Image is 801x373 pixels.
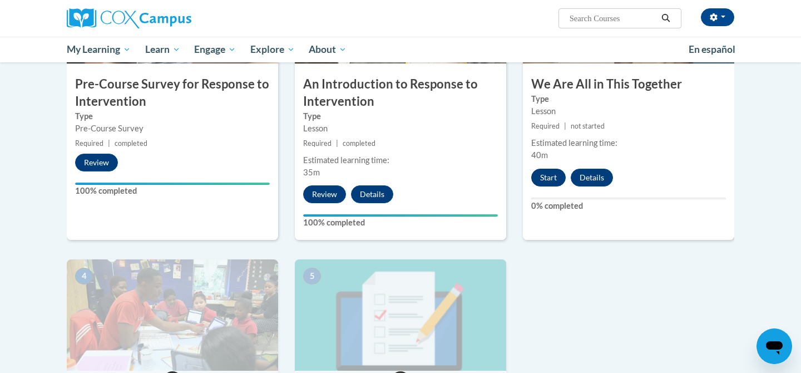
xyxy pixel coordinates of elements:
span: En español [689,43,735,55]
span: | [108,139,110,148]
div: Your progress [75,183,270,185]
button: Details [351,185,393,203]
a: Cox Campus [67,8,278,28]
span: | [336,139,338,148]
div: Main menu [50,37,751,62]
button: Review [75,154,118,171]
iframe: Button to launch messaging window [756,328,792,364]
span: About [309,43,347,56]
label: Type [531,93,726,105]
span: Required [75,139,103,148]
a: Learn [138,37,187,62]
div: Lesson [303,122,498,135]
span: My Learning [67,43,131,56]
img: Cox Campus [67,8,191,28]
span: completed [115,139,147,148]
span: Required [531,122,560,130]
a: My Learning [60,37,138,62]
button: Details [571,169,613,186]
a: Explore [243,37,302,62]
label: 0% completed [531,200,726,212]
span: Engage [194,43,236,56]
label: Type [75,110,270,122]
div: Your progress [303,214,498,217]
span: 35m [303,168,320,177]
span: | [564,122,566,130]
div: Estimated learning time: [303,154,498,166]
a: About [302,37,354,62]
a: Engage [187,37,243,62]
span: Required [303,139,332,148]
label: 100% completed [75,185,270,197]
img: Course Image [67,259,278,371]
button: Review [303,185,346,203]
span: Learn [145,43,180,56]
span: 5 [303,268,321,284]
label: Type [303,110,498,122]
div: Estimated learning time: [531,137,726,149]
img: Course Image [295,259,506,371]
a: En español [681,38,743,61]
span: completed [343,139,375,148]
label: 100% completed [303,217,498,229]
div: Pre-Course Survey [75,122,270,135]
div: Lesson [531,105,726,117]
span: 40m [531,150,548,160]
span: not started [571,122,605,130]
span: 4 [75,268,93,284]
span: Explore [250,43,295,56]
h3: We Are All in This Together [523,76,734,93]
button: Start [531,169,566,186]
h3: Pre-Course Survey for Response to Intervention [67,76,278,110]
button: Search [657,12,674,25]
h3: An Introduction to Response to Intervention [295,76,506,110]
input: Search Courses [568,12,657,25]
button: Account Settings [701,8,734,26]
